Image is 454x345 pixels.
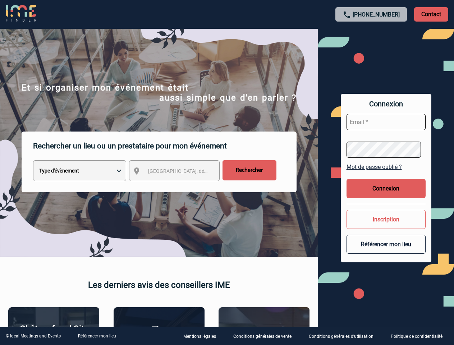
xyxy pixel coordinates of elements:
div: © Ideal Meetings and Events [6,333,61,339]
p: Mentions légales [183,334,216,339]
a: Conditions générales de vente [228,333,303,340]
a: Référencer mon lieu [78,333,116,339]
a: Politique de confidentialité [385,333,454,340]
p: Conditions générales d'utilisation [309,334,373,339]
a: Conditions générales d'utilisation [303,333,385,340]
p: Politique de confidentialité [391,334,442,339]
a: Mentions légales [178,333,228,340]
p: Conditions générales de vente [233,334,292,339]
